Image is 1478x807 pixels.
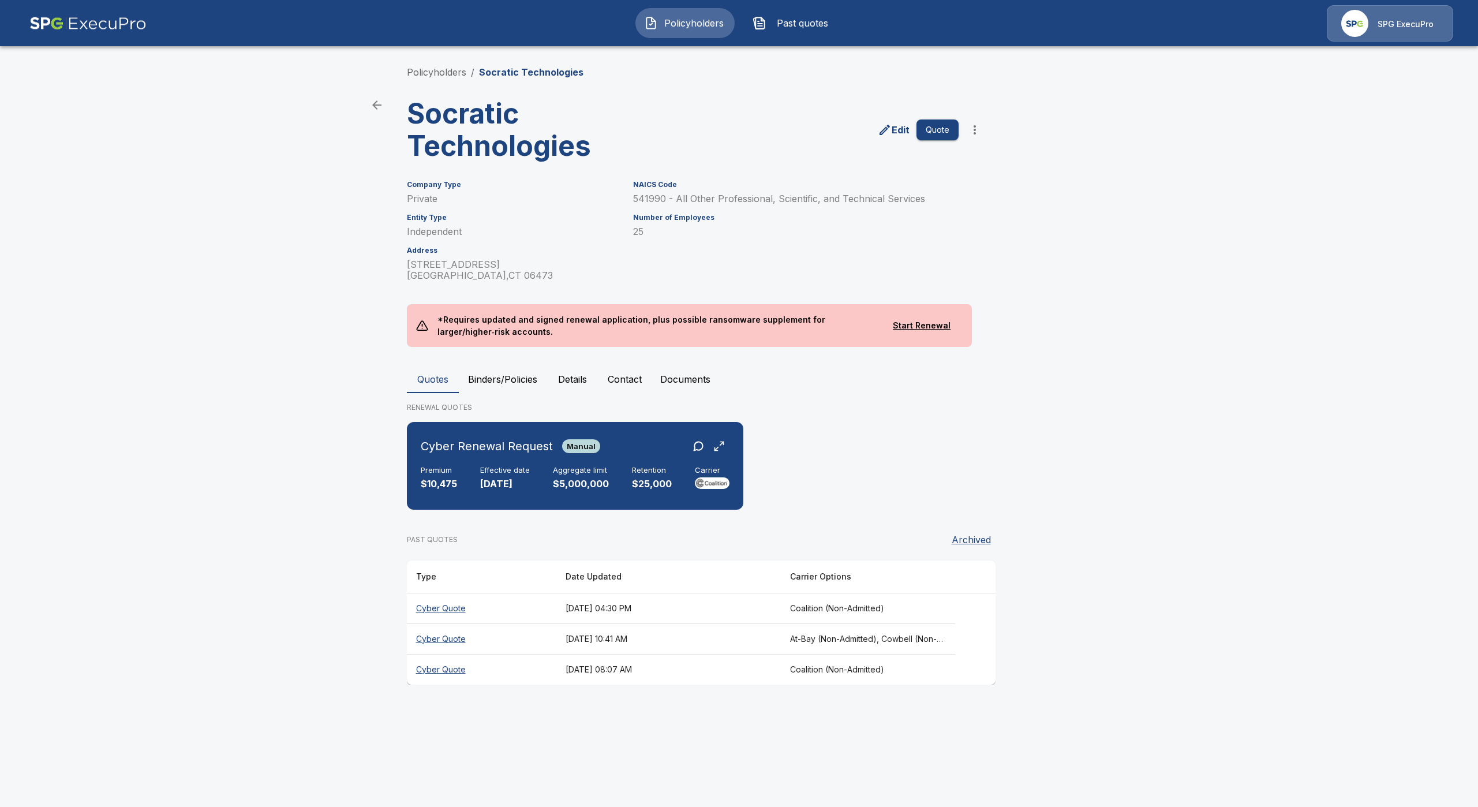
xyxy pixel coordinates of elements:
[556,561,781,593] th: Date Updated
[947,528,996,551] button: Archived
[407,535,458,545] p: PAST QUOTES
[407,365,459,393] button: Quotes
[781,561,956,593] th: Carrier Options
[632,466,672,475] h6: Retention
[892,123,910,137] p: Edit
[916,119,959,141] button: Quote
[651,365,720,393] button: Documents
[407,402,1072,413] p: RENEWAL QUOTES
[633,181,959,189] h6: NAICS Code
[428,304,881,347] p: *Requires updated and signed renewal application, plus possible ransomware supplement for larger/...
[407,593,556,623] th: Cyber Quote
[407,654,556,685] th: Cyber Quote
[553,477,609,491] p: $5,000,000
[562,442,600,451] span: Manual
[753,16,766,30] img: Past quotes Icon
[471,65,474,79] li: /
[407,226,619,237] p: Independent
[663,16,726,30] span: Policyholders
[407,623,556,654] th: Cyber Quote
[407,561,556,593] th: Type
[633,193,959,204] p: 541990 - All Other Professional, Scientific, and Technical Services
[480,466,530,475] h6: Effective date
[407,246,619,255] h6: Address
[875,121,912,139] a: edit
[407,181,619,189] h6: Company Type
[556,654,781,685] th: [DATE] 08:07 AM
[553,466,609,475] h6: Aggregate limit
[407,66,466,78] a: Policyholders
[633,226,959,237] p: 25
[963,118,986,141] button: more
[598,365,651,393] button: Contact
[407,98,692,162] h3: Socratic Technologies
[635,8,735,38] button: Policyholders IconPolicyholders
[407,259,619,281] p: [STREET_ADDRESS] [GEOGRAPHIC_DATA] , CT 06473
[407,561,996,685] table: responsive table
[771,16,835,30] span: Past quotes
[633,214,959,222] h6: Number of Employees
[421,477,457,491] p: $10,475
[744,8,843,38] button: Past quotes IconPast quotes
[407,65,583,79] nav: breadcrumb
[1327,5,1453,42] a: Agency IconSPG ExecuPro
[695,477,729,489] img: Carrier
[556,593,781,623] th: [DATE] 04:30 PM
[781,593,956,623] th: Coalition (Non-Admitted)
[644,16,658,30] img: Policyholders Icon
[421,466,457,475] h6: Premium
[1378,18,1434,30] p: SPG ExecuPro
[459,365,547,393] button: Binders/Policies
[547,365,598,393] button: Details
[695,466,729,475] h6: Carrier
[781,623,956,654] th: At-Bay (Non-Admitted), Cowbell (Non-Admitted), Cowbell (Admitted), Corvus Cyber (Non-Admitted), T...
[421,437,553,455] h6: Cyber Renewal Request
[1341,10,1368,37] img: Agency Icon
[480,477,530,491] p: [DATE]
[407,193,619,204] p: Private
[407,214,619,222] h6: Entity Type
[781,654,956,685] th: Coalition (Non-Admitted)
[365,94,388,117] a: back
[407,365,1072,393] div: policyholder tabs
[556,623,781,654] th: [DATE] 10:41 AM
[479,65,583,79] p: Socratic Technologies
[29,5,147,42] img: AA Logo
[881,315,963,337] button: Start Renewal
[632,477,672,491] p: $25,000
